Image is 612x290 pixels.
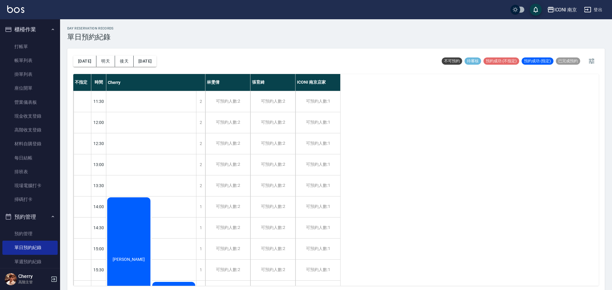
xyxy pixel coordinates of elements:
a: 掛單列表 [2,67,58,81]
div: 可預約人數:2 [250,91,295,112]
h5: Cherry [18,273,49,279]
a: 每日結帳 [2,151,58,165]
div: 15:00 [91,238,106,259]
a: 排班表 [2,165,58,179]
a: 單日預約紀錄 [2,241,58,255]
div: 可預約人數:1 [295,133,340,154]
div: 可預約人數:2 [205,239,250,259]
button: 登出 [582,4,605,15]
a: 單週預約紀錄 [2,255,58,269]
div: 可預約人數:1 [295,239,340,259]
div: 可預約人數:2 [250,112,295,133]
div: Cherry [106,74,205,91]
a: 材料自購登錄 [2,137,58,151]
p: 高階主管 [18,279,49,285]
a: 現場電腦打卡 [2,179,58,193]
div: ICONI 南京 [554,6,577,14]
div: 可預約人數:2 [205,91,250,112]
h2: day Reservation records [67,26,114,30]
button: [DATE] [73,56,96,67]
div: ICONI 南京店家 [295,74,341,91]
span: 待審核 [465,58,481,64]
div: 可預約人數:1 [295,196,340,217]
div: 可預約人數:2 [205,154,250,175]
div: 不指定 [73,74,91,91]
button: 明天 [96,56,115,67]
div: 張育綺 [250,74,295,91]
div: 11:30 [91,91,106,112]
span: 不可預約 [442,58,462,64]
div: 可預約人數:1 [295,91,340,112]
div: 可預約人數:1 [295,217,340,238]
a: 打帳單 [2,40,58,54]
div: 2 [196,175,205,196]
div: 2 [196,112,205,133]
div: 13:00 [91,154,106,175]
div: 1 [196,196,205,217]
img: Logo [7,5,24,13]
button: save [530,4,542,16]
a: 座位開單 [2,81,58,95]
div: 可預約人數:2 [250,154,295,175]
div: 2 [196,154,205,175]
button: 櫃檯作業 [2,22,58,37]
div: 林雯倩 [205,74,250,91]
img: Person [5,273,17,285]
div: 1 [196,239,205,259]
div: 15:30 [91,259,106,280]
a: 高階收支登錄 [2,123,58,137]
span: 預約成功 (指定) [522,58,553,64]
div: 可預約人數:1 [295,112,340,133]
button: 預約管理 [2,209,58,225]
div: 2 [196,133,205,154]
button: ICONI 南京 [545,4,580,16]
div: 可預約人數:2 [205,260,250,280]
div: 可預約人數:2 [250,133,295,154]
button: [DATE] [134,56,156,67]
span: 已完成預約 [556,58,580,64]
div: 時間 [91,74,106,91]
a: 帳單列表 [2,54,58,67]
div: 14:00 [91,196,106,217]
span: 預約成功 (不指定) [483,58,519,64]
div: 2 [196,91,205,112]
h3: 單日預約紀錄 [67,33,114,41]
div: 可預約人數:2 [250,175,295,196]
div: 14:30 [91,217,106,238]
div: 12:00 [91,112,106,133]
span: [PERSON_NAME] [111,257,146,262]
div: 可預約人數:1 [295,260,340,280]
div: 可預約人數:1 [295,175,340,196]
div: 可預約人數:2 [205,175,250,196]
div: 1 [196,260,205,280]
a: 預約管理 [2,227,58,241]
div: 13:30 [91,175,106,196]
div: 可預約人數:2 [250,196,295,217]
div: 可預約人數:1 [295,154,340,175]
div: 可預約人數:2 [250,217,295,238]
button: 後天 [115,56,134,67]
div: 12:30 [91,133,106,154]
a: 營業儀表板 [2,95,58,109]
div: 可預約人數:2 [205,112,250,133]
div: 可預約人數:2 [205,217,250,238]
div: 可預約人數:2 [250,260,295,280]
div: 可預約人數:2 [205,133,250,154]
div: 1 [196,217,205,238]
div: 可預約人數:2 [250,239,295,259]
a: 掃碼打卡 [2,193,58,206]
div: 可預約人數:2 [205,196,250,217]
a: 現金收支登錄 [2,109,58,123]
